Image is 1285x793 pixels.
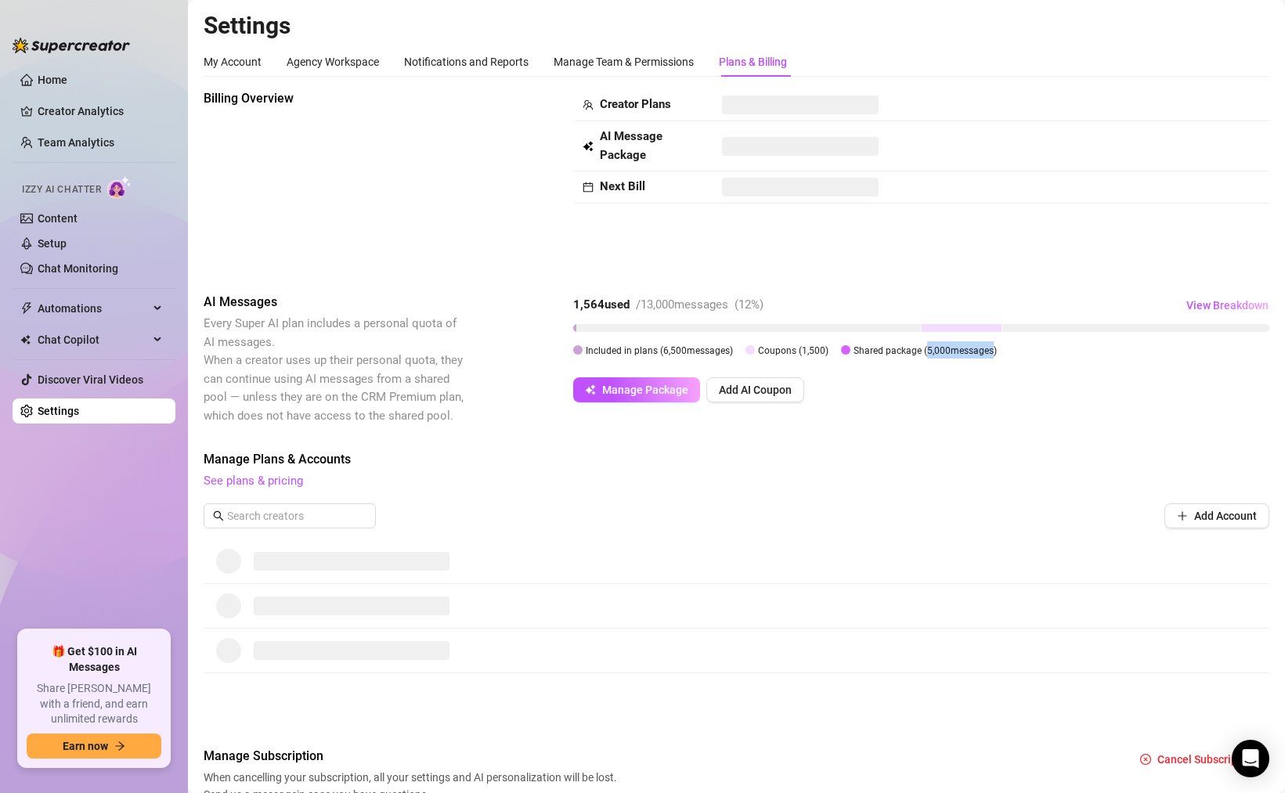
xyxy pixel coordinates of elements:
h2: Settings [204,11,1269,41]
span: View Breakdown [1186,299,1269,312]
a: Creator Analytics [38,99,163,124]
img: logo-BBDzfeDw.svg [13,38,130,53]
span: Manage Package [602,384,688,396]
button: View Breakdown [1186,293,1269,318]
span: Add Account [1194,510,1257,522]
span: / 13,000 messages [636,297,728,312]
span: Earn now [63,740,108,752]
span: Add AI Coupon [719,384,792,396]
span: Included in plans ( 6,500 messages) [586,345,733,356]
span: Share [PERSON_NAME] with a friend, and earn unlimited rewards [27,681,161,727]
a: Home [38,74,67,86]
img: Chat Copilot [20,334,31,345]
span: search [213,510,224,521]
a: See plans & pricing [204,474,303,488]
a: Settings [38,405,79,417]
button: Add Account [1164,503,1269,528]
span: plus [1177,510,1188,521]
div: Agency Workspace [287,53,379,70]
span: 🎁 Get $100 in AI Messages [27,644,161,675]
span: arrow-right [114,741,125,752]
img: AI Chatter [107,176,132,199]
div: Plans & Billing [719,53,787,70]
div: Notifications and Reports [404,53,529,70]
span: ( 12 %) [735,297,763,312]
div: My Account [204,53,262,70]
span: Chat Copilot [38,327,149,352]
span: Izzy AI Chatter [22,182,101,197]
span: Billing Overview [204,89,467,108]
a: Discover Viral Videos [38,373,143,386]
a: Team Analytics [38,136,114,149]
button: Add AI Coupon [706,377,804,402]
div: Open Intercom Messenger [1232,740,1269,777]
span: Shared package ( 5,000 messages) [854,345,997,356]
span: Coupons ( 1,500 ) [758,345,828,356]
span: Automations [38,296,149,321]
input: Search creators [227,507,354,524]
span: Manage Subscription [204,747,622,766]
a: Setup [38,237,67,250]
button: Earn nowarrow-right [27,734,161,759]
span: Every Super AI plan includes a personal quota of AI messages. When a creator uses up their person... [204,316,464,423]
span: Cancel Subscription [1157,753,1257,766]
button: Cancel Subscription [1128,747,1269,772]
span: close-circle [1140,754,1151,765]
a: Chat Monitoring [38,262,118,275]
button: Manage Package [573,377,700,402]
strong: Creator Plans [600,97,671,111]
span: AI Messages [204,293,467,312]
a: Content [38,212,78,225]
div: Manage Team & Permissions [554,53,694,70]
strong: Next Bill [600,179,645,193]
strong: 1,564 used [573,297,630,312]
span: calendar [583,182,594,193]
span: team [583,99,594,110]
strong: AI Message Package [600,129,662,162]
span: thunderbolt [20,302,33,315]
span: Manage Plans & Accounts [204,450,1269,469]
